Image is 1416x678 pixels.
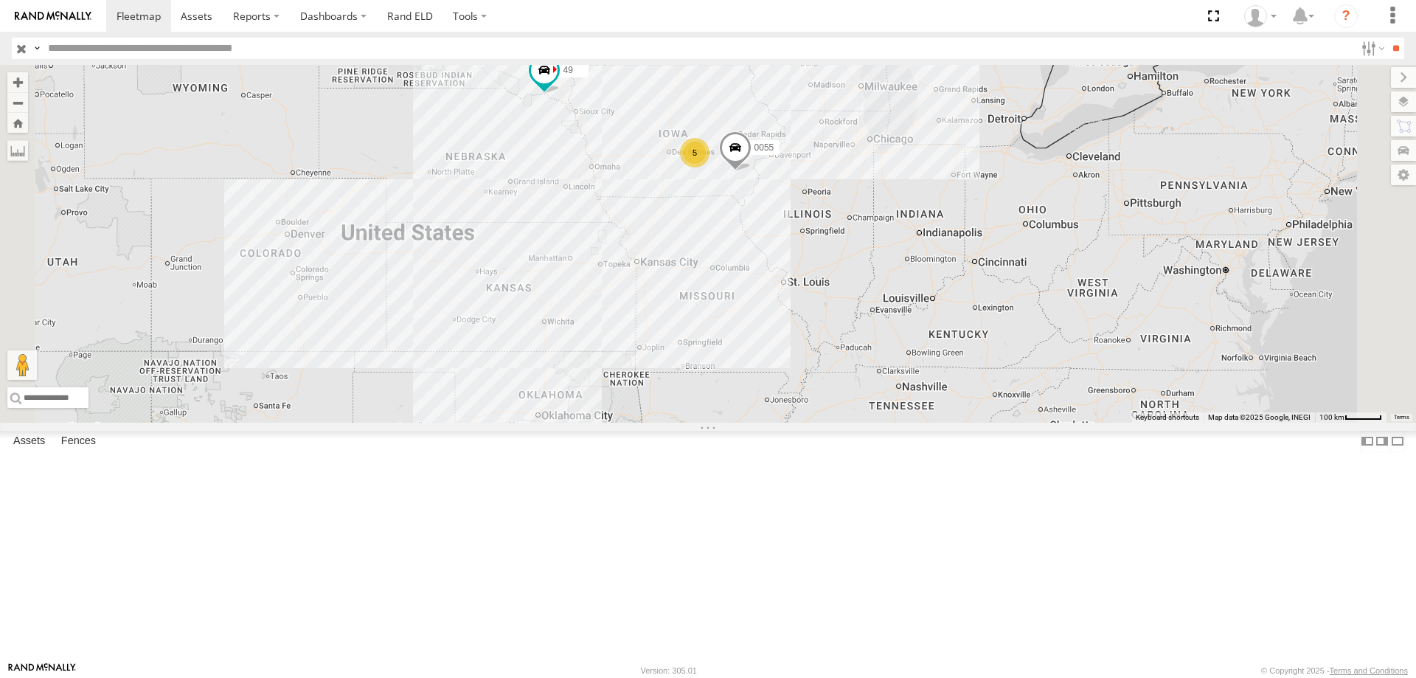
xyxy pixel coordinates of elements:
span: Map data ©2025 Google, INEGI [1208,413,1311,421]
label: Search Filter Options [1356,38,1387,59]
label: Hide Summary Table [1390,431,1405,452]
label: Fences [54,431,103,452]
a: Terms and Conditions [1330,666,1408,675]
label: Assets [6,431,52,452]
i: ? [1334,4,1358,28]
div: 5 [680,138,709,167]
button: Zoom in [7,72,28,92]
label: Dock Summary Table to the Right [1375,431,1389,452]
label: Measure [7,140,28,161]
button: Map Scale: 100 km per 47 pixels [1315,412,1386,423]
div: Chase Tanke [1239,5,1282,27]
div: © Copyright 2025 - [1261,666,1408,675]
div: Version: 305.01 [641,666,697,675]
a: Visit our Website [8,663,76,678]
span: 0055 [754,142,774,153]
label: Dock Summary Table to the Left [1360,431,1375,452]
button: Keyboard shortcuts [1136,412,1199,423]
span: 49 [563,65,573,75]
button: Drag Pegman onto the map to open Street View [7,350,37,380]
a: Terms [1394,415,1409,421]
span: 100 km [1319,413,1344,421]
label: Map Settings [1391,165,1416,185]
img: rand-logo.svg [15,11,91,21]
button: Zoom Home [7,113,28,133]
button: Zoom out [7,92,28,113]
label: Search Query [31,38,43,59]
